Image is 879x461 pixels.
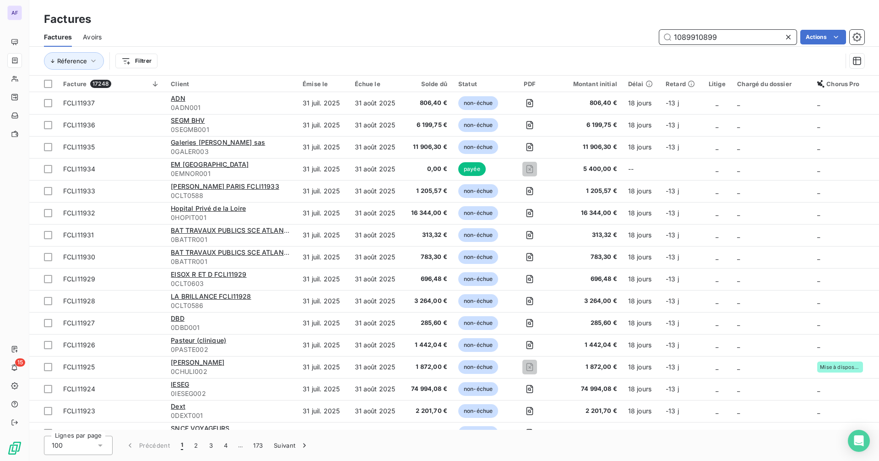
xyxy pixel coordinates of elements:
[349,92,404,114] td: 31 août 2025
[233,438,248,453] span: …
[559,209,617,218] span: 16 344,00 €
[737,121,740,129] span: _
[458,382,498,396] span: non-échue
[817,385,820,393] span: _
[737,231,740,239] span: _
[817,319,820,327] span: _
[737,143,740,151] span: _
[623,268,660,290] td: 18 jours
[737,80,806,88] div: Chargé du dossier
[716,99,718,107] span: _
[623,400,660,422] td: 18 jours
[817,121,820,129] span: _
[181,441,183,450] span: 1
[559,99,617,108] span: 806,40 €
[349,312,404,334] td: 31 août 2025
[623,224,660,246] td: 18 jours
[623,136,660,158] td: 18 jours
[666,231,679,239] span: -13 j
[817,253,820,261] span: _
[297,224,349,246] td: 31 juil. 2025
[409,428,447,438] span: 855,00 €
[171,80,292,88] div: Client
[349,246,404,268] td: 31 août 2025
[171,323,292,332] span: 0DBD001
[623,114,660,136] td: 18 jours
[15,358,25,367] span: 15
[458,118,498,132] span: non-échue
[409,296,447,306] span: 3 264,00 €
[63,121,95,129] span: FCLI11936
[171,182,279,190] span: [PERSON_NAME] PARIS FCLI11933
[63,187,95,195] span: FCLI11933
[817,341,820,349] span: _
[349,114,404,136] td: 31 août 2025
[171,345,292,354] span: 0PASTE002
[355,80,398,88] div: Échue le
[297,268,349,290] td: 31 juil. 2025
[349,400,404,422] td: 31 août 2025
[349,334,404,356] td: 31 août 2025
[716,297,718,305] span: _
[90,80,111,88] span: 17248
[297,180,349,202] td: 31 juil. 2025
[559,384,617,394] span: 74 994,08 €
[817,165,820,173] span: _
[52,441,63,450] span: 100
[458,360,498,374] span: non-échue
[171,204,246,212] span: Hopital Privé de la Loire
[458,338,498,352] span: non-échue
[171,279,292,288] span: 0CLT0603
[559,121,617,130] span: 6 199,75 €
[716,253,718,261] span: _
[7,5,22,20] div: AF
[171,147,292,156] span: 0GALER003
[559,274,617,284] span: 696,48 €
[458,426,498,440] span: non-échue
[559,252,617,262] span: 783,30 €
[171,169,292,178] span: 0EMNOR001
[623,334,660,356] td: 18 jours
[716,319,718,327] span: _
[297,290,349,312] td: 31 juil. 2025
[409,384,447,394] span: 74 994,08 €
[817,231,820,239] span: _
[171,424,229,432] span: SNCF VOYAGEURS
[349,290,404,312] td: 31 août 2025
[559,165,617,174] span: 5 400,00 €
[559,296,617,306] span: 3 264,00 €
[666,80,697,88] div: Retard
[559,428,617,438] span: 855,00 €
[297,136,349,158] td: 31 juil. 2025
[409,252,447,262] span: 783,30 €
[820,364,860,370] span: Mise à disposition du destinataire
[349,378,404,400] td: 31 août 2025
[171,226,307,234] span: BAT TRAVAUX PUBLICS SCE ATLANTIQUES
[716,363,718,371] span: _
[175,436,189,455] button: 1
[171,257,292,266] span: 0BATTR001
[349,158,404,180] td: 31 août 2025
[171,336,226,344] span: Pasteur (clinique)
[817,209,820,217] span: _
[63,231,94,239] span: FCLI11931
[409,340,447,350] span: 1 442,04 €
[737,275,740,283] span: _
[171,116,205,124] span: SEGM BHV
[737,253,740,261] span: _
[297,400,349,422] td: 31 juil. 2025
[737,187,740,195] span: _
[171,235,292,244] span: 0BATTR001
[63,99,95,107] span: FCLI11937
[409,99,447,108] span: 806,40 €
[349,268,404,290] td: 31 août 2025
[737,209,740,217] span: _
[559,406,617,416] span: 2 201,70 €
[623,158,660,180] td: --
[716,121,718,129] span: _
[737,429,740,437] span: _
[848,430,870,452] div: Open Intercom Messenger
[297,312,349,334] td: 31 juil. 2025
[716,143,718,151] span: _
[171,367,292,376] span: 0CHULI002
